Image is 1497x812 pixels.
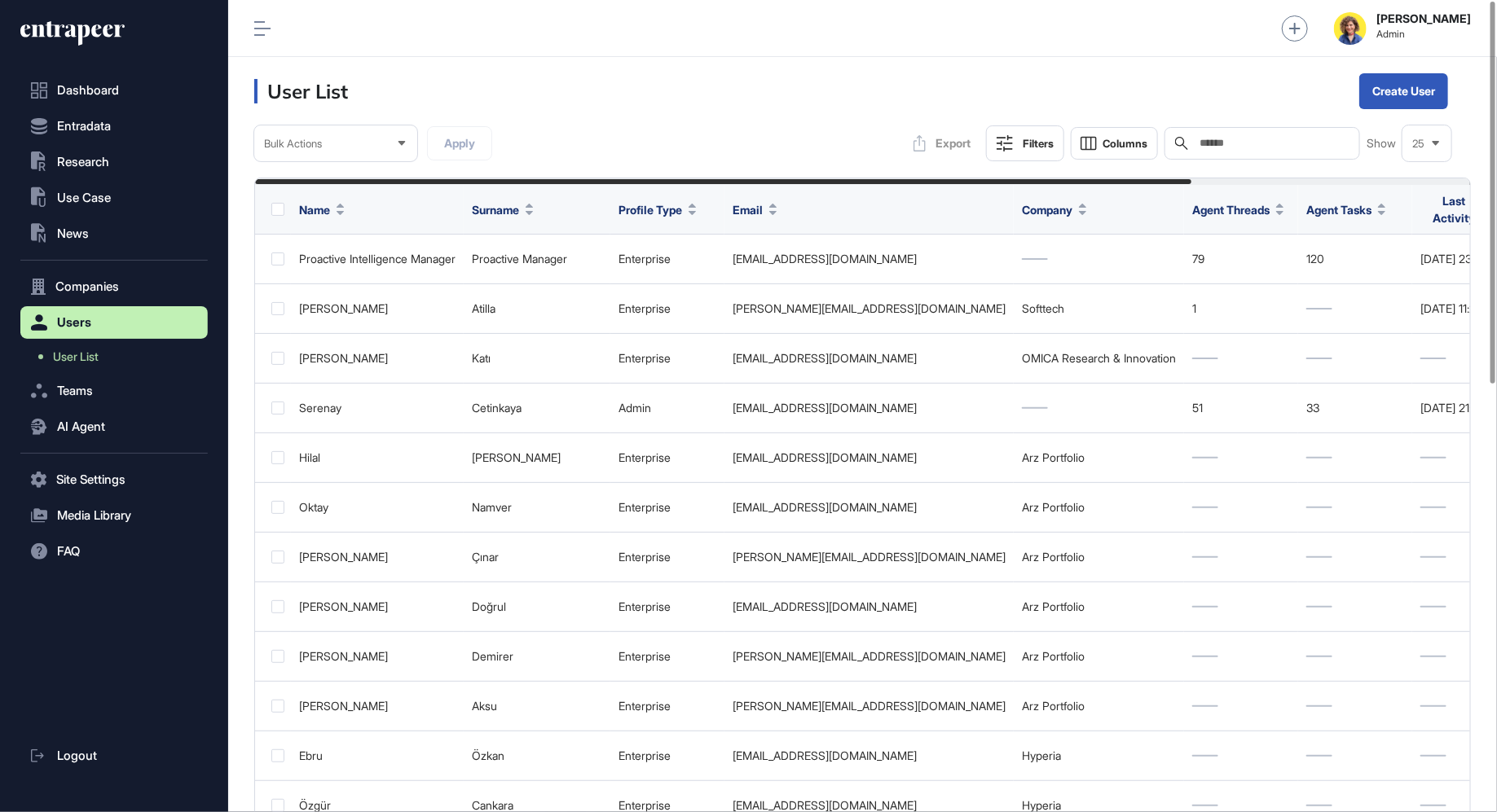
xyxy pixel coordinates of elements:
[57,227,89,240] span: News
[733,700,1006,713] div: [PERSON_NAME][EMAIL_ADDRESS][DOMAIN_NAME]
[299,302,456,315] div: [PERSON_NAME]
[299,451,456,464] div: Hilal
[733,749,1006,762] div: [EMAIL_ADDRESS][DOMAIN_NAME]
[20,146,208,178] button: Research
[733,201,777,218] button: Email
[472,352,602,365] div: Katı
[299,749,456,762] div: Ebru
[53,350,99,363] span: User List
[619,352,716,365] div: enterprise
[733,402,1006,415] div: [EMAIL_ADDRESS][DOMAIN_NAME]
[1192,201,1270,218] span: Agent Threads
[619,600,716,613] div: enterprise
[254,79,348,103] h3: User List
[733,600,1006,613] div: [EMAIL_ADDRESS][DOMAIN_NAME]
[619,650,716,663] div: enterprise
[619,700,716,713] div: enterprise
[57,384,93,397] span: Teams
[29,342,208,371] a: User List
[472,201,519,218] span: Surname
[57,509,131,522] span: Media Library
[1071,127,1158,160] button: Columns
[299,501,456,514] div: Oktay
[619,201,682,218] span: Profile Type
[619,201,697,218] button: Profile Type
[472,302,602,315] div: Atilla
[905,127,980,160] button: Export
[57,120,111,133] span: Entradata
[299,201,345,218] button: Name
[1376,29,1471,40] span: Admin
[472,201,534,218] button: Surname
[20,270,208,303] button: Companies
[1306,402,1404,415] div: 33
[20,217,208,250] button: News
[619,451,716,464] div: enterprise
[20,535,208,568] button: FAQ
[472,700,602,713] div: Aksu
[20,410,208,443] button: AI Agent
[1022,599,1085,613] a: Arz Portfolio
[264,138,322,150] span: Bulk Actions
[56,473,125,486] span: Site Settings
[1022,201,1072,218] span: Company
[1192,302,1290,315] div: 1
[299,600,456,613] div: [PERSON_NAME]
[57,316,91,329] span: Users
[20,499,208,532] button: Media Library
[1376,12,1471,25] strong: [PERSON_NAME]
[472,650,602,663] div: Demirer
[299,700,456,713] div: [PERSON_NAME]
[1412,138,1424,150] span: 25
[733,501,1006,514] div: [EMAIL_ADDRESS][DOMAIN_NAME]
[619,252,716,266] div: enterprise
[299,650,456,663] div: [PERSON_NAME]
[733,252,1006,266] div: [EMAIL_ADDRESS][DOMAIN_NAME]
[1022,301,1064,315] a: Softtech
[472,451,602,464] div: [PERSON_NAME]
[733,201,763,218] span: Email
[299,352,456,365] div: [PERSON_NAME]
[733,799,1006,812] div: [EMAIL_ADDRESS][DOMAIN_NAME]
[1306,252,1404,266] div: 120
[619,749,716,762] div: enterprise
[1359,73,1448,109] button: Create User
[1367,137,1396,150] span: Show
[20,110,208,143] button: Entradata
[299,551,456,564] div: [PERSON_NAME]
[299,799,456,812] div: Özgür
[619,551,716,564] div: enterprise
[1022,500,1085,514] a: Arz Portfolio
[472,252,602,266] div: Proactive Manager
[733,551,1006,564] div: [PERSON_NAME][EMAIL_ADDRESS][DOMAIN_NAME]
[733,451,1006,464] div: [EMAIL_ADDRESS][DOMAIN_NAME]
[733,302,1006,315] div: [PERSON_NAME][EMAIL_ADDRESS][DOMAIN_NAME]
[986,125,1064,161] button: Filters
[20,74,208,107] a: Dashboard
[1023,137,1054,150] div: Filters
[1192,402,1290,415] div: 51
[57,545,80,558] span: FAQ
[299,201,330,218] span: Name
[1306,201,1372,218] span: Agent Tasks
[733,650,1006,663] div: [PERSON_NAME][EMAIL_ADDRESS][DOMAIN_NAME]
[57,749,97,762] span: Logout
[20,375,208,407] button: Teams
[733,352,1006,365] div: [EMAIL_ADDRESS][DOMAIN_NAME]
[1306,201,1386,218] button: Agent Tasks
[1334,12,1367,45] img: admin-avatar
[55,280,119,293] span: Companies
[20,463,208,496] button: Site Settings
[472,600,602,613] div: Doğrul
[299,402,456,415] div: Serenay
[619,799,716,812] div: enterprise
[1192,252,1290,266] div: 79
[1022,550,1085,564] a: Arz Portfolio
[472,551,602,564] div: Çınar
[299,252,456,266] div: Proactive Intelligence Manager
[1192,201,1284,218] button: Agent Threads
[20,182,208,214] button: Use Case
[1022,748,1061,762] a: Hyperia
[619,402,716,415] div: admin
[57,191,111,204] span: Use Case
